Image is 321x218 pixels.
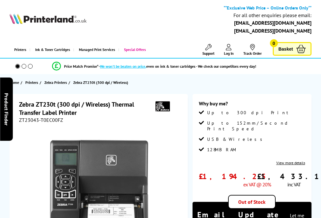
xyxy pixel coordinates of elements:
[234,28,311,34] a: [EMAIL_ADDRESS][DOMAIN_NAME]
[224,51,234,56] span: Log In
[10,42,29,58] a: Printers
[199,100,305,110] div: Why buy me?
[10,79,19,86] span: Home
[25,79,40,86] a: Printers
[44,79,67,86] span: Zebra Printers
[10,13,86,25] a: Printerland Logo
[19,100,148,117] h1: Zebra ZT230t (300 dpi / Wireless) Thermal Transfer Label Printer
[224,44,234,56] a: Log In
[3,93,10,125] span: Product Finder
[148,100,177,112] img: Zebra
[276,160,305,165] a: View more details
[270,39,278,47] span: 0
[202,44,214,56] a: Support
[19,117,63,123] span: ZT23043-T0EC00FZ
[118,42,149,58] a: Special Offers
[73,42,118,58] a: Managed Print Services
[99,64,256,69] div: - even on ink & toner cartridges - We check our competitors every day!
[199,171,271,181] span: £1,194.25
[35,42,70,58] span: Ink & Toner Cartridges
[202,51,214,56] span: Support
[234,20,311,26] a: [EMAIL_ADDRESS][DOMAIN_NAME]
[73,80,128,85] span: Zebra ZT230t (300 dpi / Wireless)
[64,64,99,69] span: Price Match Promise*
[207,120,305,132] span: Up to 152mm/Second Print Speed
[243,181,271,188] span: ex VAT @ 20%
[207,147,237,153] span: 128MB RAM
[287,181,301,188] span: inc VAT
[100,64,146,69] span: We won’t be beaten on price,
[278,45,293,53] span: Basket
[10,79,21,86] a: Home
[207,136,266,142] span: USB & Wireless
[207,110,291,115] span: Up to 300 dpi Print
[224,5,311,11] b: **Exclusive Web Price – Online Orders Only**
[228,195,276,209] div: Out of Stock
[25,79,38,86] span: Printers
[44,79,69,86] a: Zebra Printers
[10,13,86,24] img: Printerland Logo
[273,42,311,56] a: Basket 0
[3,61,305,72] li: modal_Promise
[243,44,262,56] a: Track Order
[233,12,311,18] div: For all other enquiries please email:
[29,42,73,58] a: Ink & Toner Cartridges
